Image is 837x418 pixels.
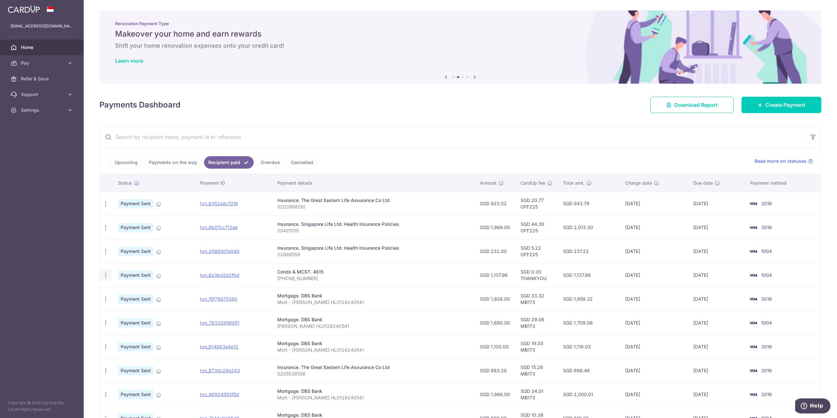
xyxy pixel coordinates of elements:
span: Pay [21,60,64,66]
th: Payment method [745,175,821,192]
a: txn_f5f79975390 [200,296,237,302]
div: Insurance. The Great Eastern Life Assurance Co Ltd [277,197,470,204]
h4: Payments Dashboard [99,99,180,111]
td: SGD 943.79 [558,192,620,215]
img: Renovation banner [99,10,821,84]
td: SGD 2,013.30 [558,215,620,239]
td: SGD 883.20 [475,359,515,382]
td: SGD 1,959.32 [558,287,620,311]
th: Payment ID [195,175,272,192]
td: SGD 5.22 OFF225 [515,239,558,263]
a: txn_b5865d1e04d [200,248,239,254]
div: Mortgage. DBS Bank [277,293,470,299]
img: Bank Card [747,391,760,398]
a: txn_46924953f5d [200,392,239,397]
td: SGD 44.30 OFF225 [515,215,558,239]
td: SGD 237.22 [558,239,620,263]
a: Payments on the way [145,156,201,169]
img: Bank Card [747,343,760,351]
p: Mort - [PERSON_NAME] HL0128240541 [277,347,470,353]
span: Due date [693,180,713,186]
span: 3016 [761,344,772,349]
td: SGD 1,137.96 [558,263,620,287]
span: Payment Sent [118,247,153,256]
p: 22886559 [277,251,470,258]
p: 0205538558 [277,371,470,377]
td: SGD 1,969.00 [475,215,515,239]
span: 3016 [761,392,772,397]
span: Payment Sent [118,294,153,304]
td: [DATE] [620,263,688,287]
span: Settings [21,107,64,113]
div: Insurance. Singapore Life Ltd: Health Insurance Policies [277,245,470,251]
span: Charge date [625,180,652,186]
span: Payment Sent [118,366,153,375]
th: Payment details [272,175,475,192]
td: [DATE] [620,382,688,406]
a: txn_8b07cc712ee [200,225,238,230]
td: [DATE] [688,359,745,382]
img: Bank Card [747,247,760,255]
p: Renovation Payment Type [115,21,806,26]
span: Status [118,180,132,186]
td: SGD 232.00 [475,239,515,263]
span: 3016 [761,225,772,230]
p: [PERSON_NAME] HL0128240541 [277,323,470,329]
span: Payment Sent [118,390,153,399]
td: SGD 20.77 OFF225 [515,192,558,215]
a: Overdue [256,156,284,169]
a: txn_78332856d51 [200,320,239,326]
div: Mortgage. DBS Bank [277,340,470,347]
td: SGD 1,119.03 [558,335,620,359]
span: 1004 [761,248,772,254]
span: Create Payment [765,101,805,109]
span: 1004 [761,272,772,278]
td: SGD 15.28 MB173 [515,359,558,382]
div: Mortgage. DBS Bank [277,316,470,323]
h5: Makeover your home and earn rewards [115,29,806,39]
td: [DATE] [688,287,745,311]
td: [DATE] [620,215,688,239]
span: Refer & Save [21,75,64,82]
a: txn_8730c28e243 [200,368,240,373]
span: Payment Sent [118,271,153,280]
td: SGD 1,137.96 [475,263,515,287]
td: SGD 1,966.00 [475,382,515,406]
span: Payment Sent [118,318,153,327]
div: Insurance. Singapore Life Ltd: Health Insurance Policies [277,221,470,227]
td: SGD 923.02 [475,192,515,215]
span: Read more on statuses [755,158,807,164]
p: 0203998150 [277,204,470,210]
img: Bank Card [747,200,760,208]
a: txn_614883e4e12 [200,344,238,349]
td: SGD 2,000.01 [558,382,620,406]
span: Payment Sent [118,199,153,208]
div: Condo & MCST. 4615 [277,269,470,275]
span: 1004 [761,320,772,326]
td: SGD 1,100.00 [475,335,515,359]
p: Mort - [PERSON_NAME] HL0128240541 [277,299,470,306]
a: Learn more [115,58,143,64]
p: 20425155 [277,227,470,234]
span: Home [21,44,64,51]
td: SGD 1,926.00 [475,287,515,311]
td: [DATE] [688,335,745,359]
td: [DATE] [688,239,745,263]
img: Bank Card [747,319,760,327]
a: Cancelled [287,156,317,169]
td: [DATE] [688,382,745,406]
span: Total amt. [563,180,585,186]
td: SGD 1,709.06 [558,311,620,335]
span: Payment Sent [118,342,153,351]
td: [DATE] [620,287,688,311]
span: 3016 [761,368,772,373]
img: CardUp [8,5,40,13]
a: txn_6a3bd2d2fbd [200,272,239,278]
p: [EMAIL_ADDRESS][DOMAIN_NAME] [10,23,73,29]
input: Search by recipient name, payment id or reference [100,126,805,147]
a: Upcoming [110,156,142,169]
td: [DATE] [620,335,688,359]
span: Support [21,91,64,98]
img: Bank Card [747,224,760,231]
